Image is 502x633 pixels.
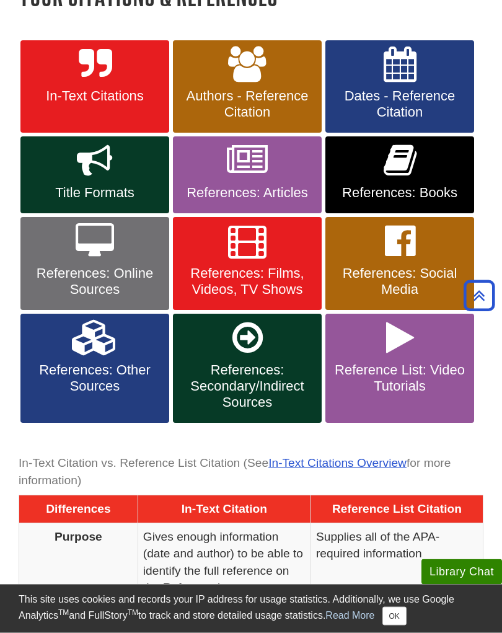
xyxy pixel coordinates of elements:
[20,137,169,214] a: Title Formats
[382,607,407,626] button: Close
[20,41,169,134] a: In-Text Citations
[268,457,407,470] a: In-Text Citations Overview
[173,137,322,214] a: References: Articles
[459,287,499,304] a: Back to Top
[182,503,267,516] span: In-Text Citation
[138,523,310,602] td: Gives enough information (date and author) to be able to identify the full reference on the Refer...
[182,185,312,201] span: References: Articles
[30,363,160,395] span: References: Other Sources
[173,41,322,134] a: Authors - Reference Citation
[46,503,111,516] span: Differences
[19,592,483,626] div: This site uses cookies and records your IP address for usage statistics. Additionally, we use Goo...
[335,266,465,298] span: References: Social Media
[24,529,133,546] p: Purpose
[20,218,169,311] a: References: Online Sources
[335,89,465,121] span: Dates - Reference Citation
[325,137,474,214] a: References: Books
[58,608,69,617] sup: TM
[335,185,465,201] span: References: Books
[30,89,160,105] span: In-Text Citations
[325,610,374,621] a: Read More
[332,503,462,516] span: Reference List Citation
[128,608,138,617] sup: TM
[173,314,322,423] a: References: Secondary/Indirect Sources
[325,314,474,423] a: Reference List: Video Tutorials
[325,41,474,134] a: Dates - Reference Citation
[310,523,483,602] td: Supplies all of the APA-required information
[30,185,160,201] span: Title Formats
[182,89,312,121] span: Authors - Reference Citation
[19,450,483,496] caption: In-Text Citation vs. Reference List Citation (See for more information)
[20,314,169,423] a: References: Other Sources
[421,559,502,585] button: Library Chat
[173,218,322,311] a: References: Films, Videos, TV Shows
[30,266,160,298] span: References: Online Sources
[182,266,312,298] span: References: Films, Videos, TV Shows
[182,363,312,411] span: References: Secondary/Indirect Sources
[325,218,474,311] a: References: Social Media
[335,363,465,395] span: Reference List: Video Tutorials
